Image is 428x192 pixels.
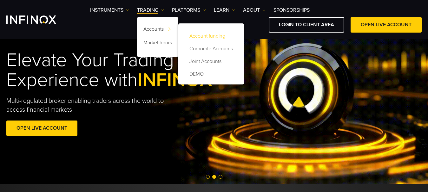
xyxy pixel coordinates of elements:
a: OPEN LIVE ACCOUNT [6,121,77,136]
a: Joint Accounts [185,55,238,68]
a: Account funding [185,30,238,42]
a: Accounts [137,23,178,37]
p: Multi-regulated broker enabling traders across the world to access financial markets [6,96,182,114]
a: ABOUT [243,6,266,14]
span: Go to slide 1 [206,175,210,179]
span: Go to slide 3 [219,175,222,179]
a: SPONSORSHIPS [273,6,310,14]
a: Learn [214,6,235,14]
a: DEMO [185,68,238,80]
a: Instruments [90,6,129,14]
a: PLATFORMS [172,6,206,14]
a: Market hours [137,37,178,51]
a: INFINOX Logo [6,15,71,24]
span: Go to slide 2 [212,175,216,179]
h1: Elevate Your Trading Experience with [6,50,227,90]
a: TRADING [137,6,164,14]
a: Corporate Accounts [185,42,238,55]
a: OPEN LIVE ACCOUNT [351,17,422,33]
span: INFINOX [137,69,212,91]
a: LOGIN TO CLIENT AREA [269,17,344,33]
